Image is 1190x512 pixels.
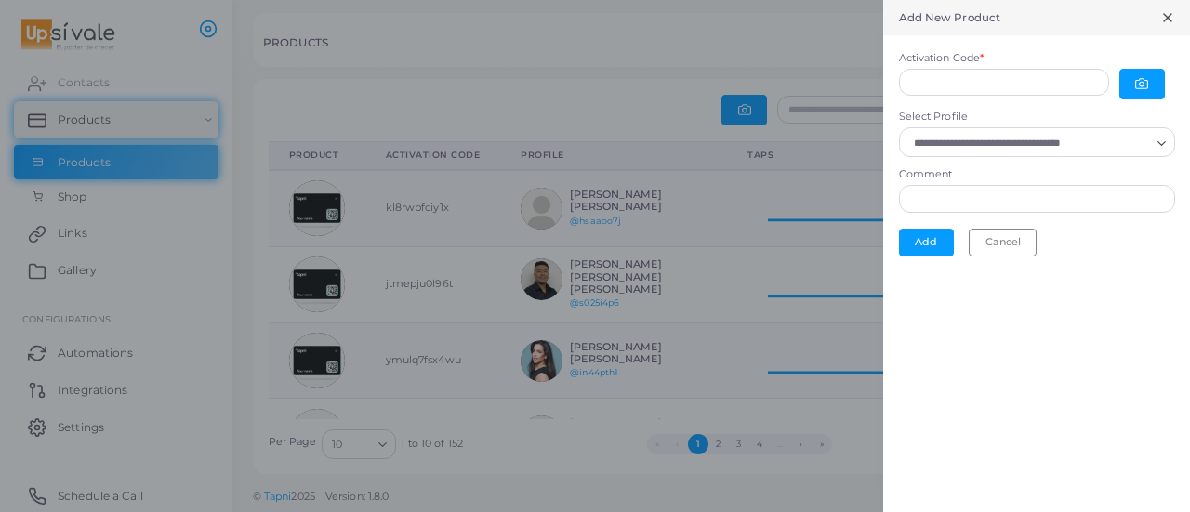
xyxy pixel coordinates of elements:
h5: Add New Product [899,11,1001,24]
label: Comment [899,167,953,182]
input: Search for option [907,133,1150,153]
label: Select Profile [899,110,1175,125]
label: Activation Code [899,51,985,66]
div: Search for option [899,127,1175,157]
button: Cancel [969,229,1037,256]
button: Add [899,229,954,256]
